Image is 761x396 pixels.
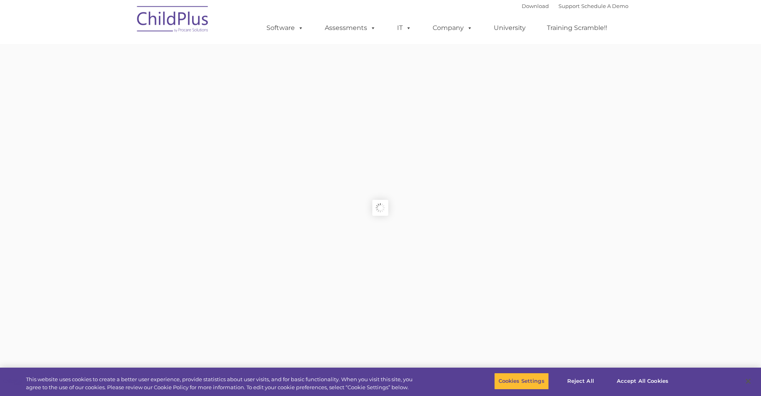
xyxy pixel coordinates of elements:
a: Company [425,20,481,36]
a: Training Scramble!! [539,20,615,36]
a: Support [558,3,580,9]
img: ChildPlus by Procare Solutions [133,0,213,40]
a: IT [389,20,419,36]
a: University [486,20,534,36]
button: Reject All [556,373,606,390]
button: Cookies Settings [494,373,549,390]
button: Accept All Cookies [612,373,673,390]
font: | [522,3,628,9]
div: This website uses cookies to create a better user experience, provide statistics about user visit... [26,376,419,391]
button: Close [739,372,757,390]
a: Assessments [317,20,384,36]
a: Download [522,3,549,9]
a: Software [258,20,312,36]
a: Schedule A Demo [581,3,628,9]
